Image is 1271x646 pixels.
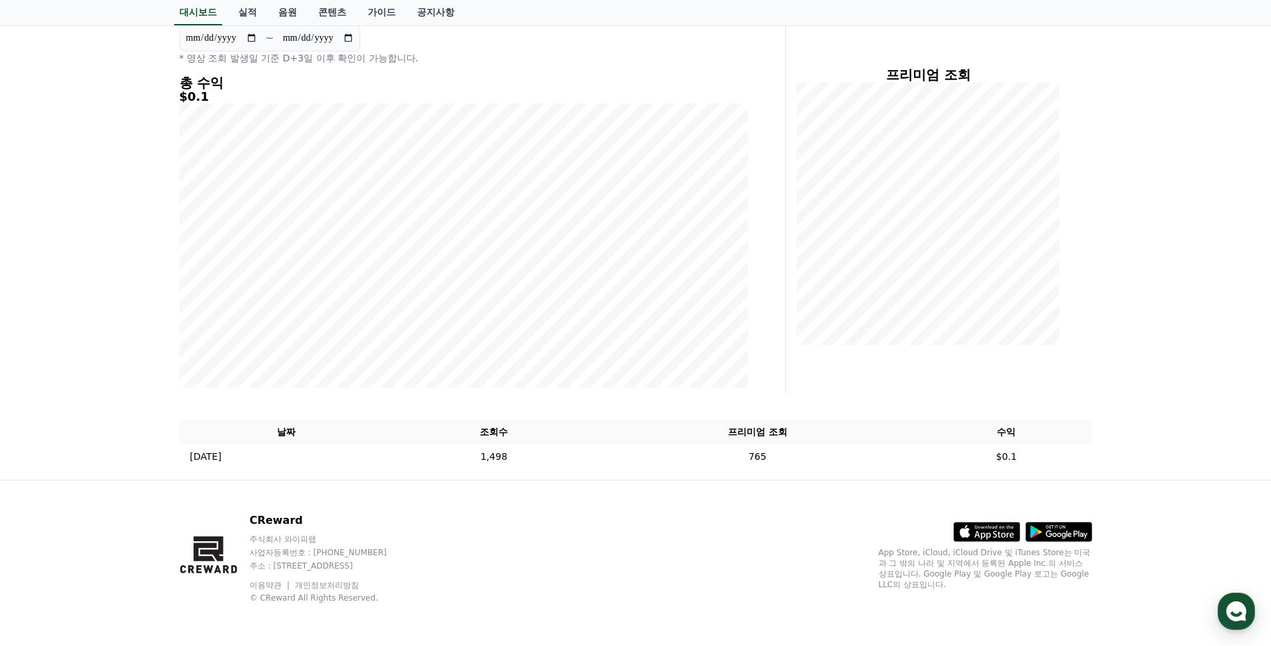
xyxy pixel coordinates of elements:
th: 수익 [921,420,1092,444]
p: © CReward All Rights Reserved. [250,593,412,603]
h5: $0.1 [179,90,748,103]
p: 주식회사 와이피랩 [250,534,412,545]
p: * 영상 조회 발생일 기준 D+3일 이후 확인이 가능합니다. [179,51,748,65]
a: 이용약관 [250,581,292,590]
th: 날짜 [179,420,394,444]
td: $0.1 [921,444,1092,469]
p: [DATE] [190,450,222,464]
p: App Store, iCloud, iCloud Drive 및 iTunes Store는 미국과 그 밖의 나라 및 지역에서 등록된 Apple Inc.의 서비스 상표입니다. Goo... [879,547,1092,590]
h4: 프리미엄 조회 [797,67,1060,82]
span: 대화 [122,444,138,454]
span: 설정 [206,443,222,454]
a: 개인정보처리방침 [295,581,359,590]
td: 1,498 [394,444,594,469]
h4: 총 수익 [179,75,748,90]
p: CReward [250,513,412,529]
a: 설정 [172,423,256,456]
th: 프리미엄 조회 [594,420,921,444]
p: 사업자등록번호 : [PHONE_NUMBER] [250,547,412,558]
a: 대화 [88,423,172,456]
a: 홈 [4,423,88,456]
th: 조회수 [394,420,594,444]
p: 주소 : [STREET_ADDRESS] [250,561,412,571]
td: 765 [594,444,921,469]
span: 홈 [42,443,50,454]
p: ~ [266,30,274,46]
